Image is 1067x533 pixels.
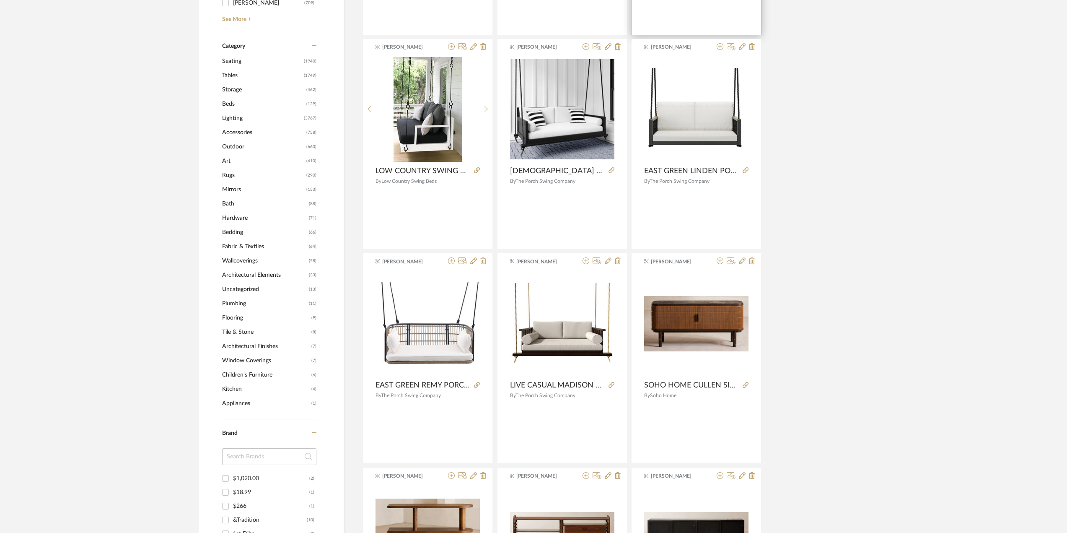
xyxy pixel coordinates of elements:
[309,472,314,485] div: (2)
[222,197,307,211] span: Bath
[222,239,307,254] span: Fabric & Textiles
[222,111,302,125] span: Lighting
[222,396,309,411] span: Appliances
[516,472,569,480] span: [PERSON_NAME]
[311,311,316,325] span: (9)
[220,10,316,23] a: See More +
[515,179,575,184] span: The Porch Swing Company
[510,59,614,159] img: AMISH CASUAL PHILLY DAYBED SWING 76.75"W X 41.75"D X 27.75"H
[306,183,316,196] span: (153)
[644,393,650,398] span: By
[222,268,307,282] span: Architectural Elements
[644,57,748,162] div: 0
[222,325,309,339] span: Tile & Stone
[306,83,316,96] span: (462)
[222,83,304,97] span: Storage
[304,69,316,82] span: (1749)
[222,354,309,368] span: Window Coverings
[381,179,437,184] span: Low Country Swing Beds
[376,381,471,390] span: EAST GREEN REMY PORCH SWING WITH CUSHION 48"W X 24"DX 23"H OR 60"W X 26"D X 24"H
[222,254,307,268] span: Wallcoverings
[381,393,441,398] span: The Porch Swing Company
[222,168,304,182] span: Rugs
[222,140,304,154] span: Outdoor
[304,55,316,68] span: (1940)
[510,393,515,398] span: By
[650,393,676,398] span: Soho Home
[376,393,381,398] span: By
[309,240,316,253] span: (64)
[222,154,304,168] span: Art
[382,43,435,51] span: [PERSON_NAME]
[510,283,614,364] img: LIVE CASUAL MADISON STEEL DAYBED SWING WITH CUSHIONS 73.5"W X 40'D X 27"H
[311,382,316,396] span: (4)
[222,97,304,111] span: Beds
[311,397,316,410] span: (1)
[382,258,435,265] span: [PERSON_NAME]
[311,368,316,382] span: (6)
[222,225,307,239] span: Bedding
[309,211,316,225] span: (71)
[307,513,314,527] div: (10)
[222,382,309,396] span: Kitchen
[382,472,435,480] span: [PERSON_NAME]
[309,499,314,513] div: (1)
[306,154,316,168] span: (410)
[515,393,575,398] span: The Porch Swing Company
[222,368,309,382] span: Children's Furniture
[233,499,309,513] div: $266
[516,43,569,51] span: [PERSON_NAME]
[311,325,316,339] span: (8)
[644,68,748,150] img: EAST GREEN LINDEN PORCH SWING WITH CUSHIONS 50"W X 27"D X 23"H OR 62"W X 28"D X 23"H
[306,169,316,182] span: (290)
[233,513,307,527] div: &Tradition
[651,43,704,51] span: [PERSON_NAME]
[222,282,307,296] span: Uncategorized
[222,125,304,140] span: Accessories
[644,179,650,184] span: By
[222,296,307,311] span: Plumbing
[222,211,307,225] span: Hardware
[644,381,739,390] span: SOHO HOME CULLEN SIDEBOARD- DARK EMPERADOR MARBLE 63"W X 20"D X 30"H
[644,271,748,376] div: 0
[394,57,462,162] img: LOW COUNTRY SWING BEDS CHARLOTTE SWING BED 60"WX 31.5"D X 26.5"H
[376,166,471,176] span: LOW COUNTRY SWING BEDS CHARLOTTE SWING BED 60"WX 31.5"D X 26.5"H
[222,68,302,83] span: Tables
[516,258,569,265] span: [PERSON_NAME]
[309,254,316,268] span: (58)
[222,311,309,325] span: Flooring
[222,339,309,354] span: Architectural Finishes
[233,486,309,499] div: $18.99
[376,179,381,184] span: By
[309,268,316,282] span: (33)
[510,179,515,184] span: By
[304,112,316,125] span: (3767)
[306,140,316,153] span: (660)
[222,182,304,197] span: Mirrors
[222,43,245,50] span: Category
[376,282,480,365] img: EAST GREEN REMY PORCH SWING WITH CUSHION 48"W X 24"DX 23"H OR 60"W X 26"D X 24"H
[651,258,704,265] span: [PERSON_NAME]
[510,166,605,176] span: [DEMOGRAPHIC_DATA] CASUAL PHILLY DAYBED SWING 76.75"W X 41.75"D X 27.75"H
[644,296,748,351] img: SOHO HOME CULLEN SIDEBOARD- DARK EMPERADOR MARBLE 63"W X 20"D X 30"H
[222,54,302,68] span: Seating
[309,486,314,499] div: (1)
[309,197,316,211] span: (88)
[309,297,316,310] span: (11)
[309,283,316,296] span: (13)
[510,381,605,390] span: LIVE CASUAL MADISON STEEL DAYBED SWING WITH CUSHIONS 73.5"W X 40'D X 27"H
[311,340,316,353] span: (7)
[306,97,316,111] span: (129)
[222,430,238,436] span: Brand
[233,472,309,485] div: $1,020.00
[306,126,316,139] span: (758)
[309,226,316,239] span: (66)
[651,472,704,480] span: [PERSON_NAME]
[650,179,710,184] span: The Porch Swing Company
[311,354,316,367] span: (7)
[222,448,316,465] input: Search Brands
[644,166,739,176] span: EAST GREEN LINDEN PORCH SWING WITH CUSHIONS 50"W X 27"D X 23"H OR 62"W X 28"D X 23"H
